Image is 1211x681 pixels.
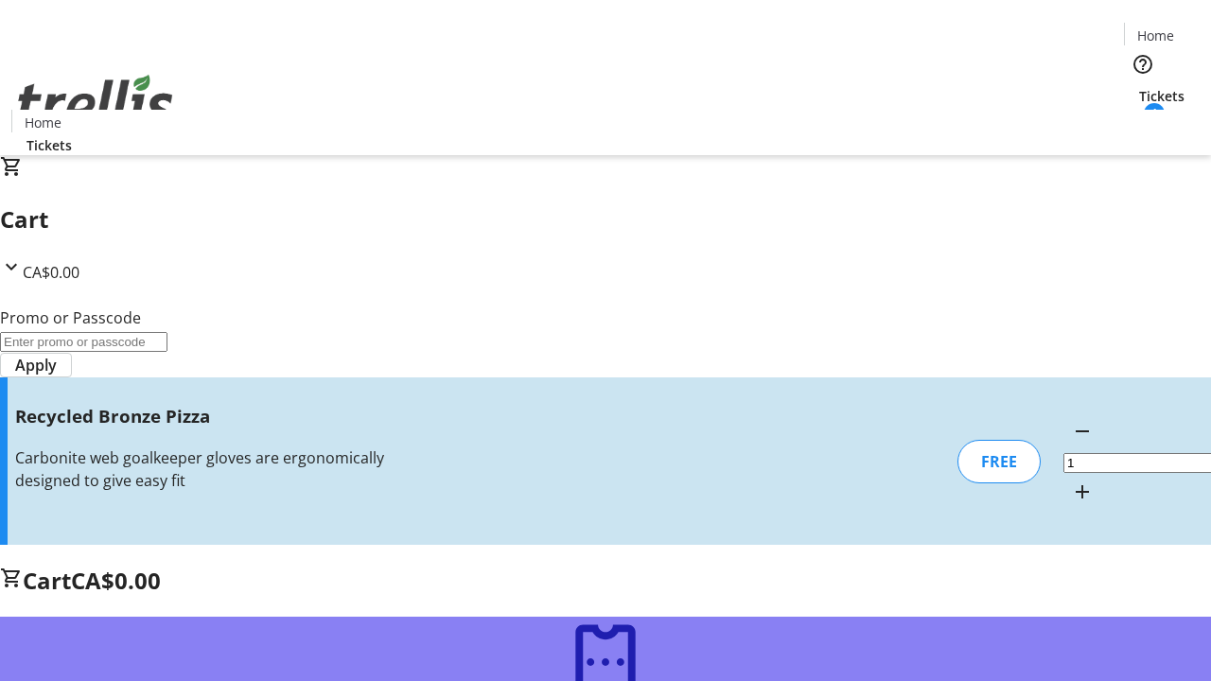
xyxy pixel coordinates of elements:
button: Cart [1124,106,1162,144]
div: FREE [957,440,1041,483]
a: Home [12,113,73,132]
span: CA$0.00 [23,262,79,283]
h3: Recycled Bronze Pizza [15,403,429,429]
span: Home [25,113,61,132]
a: Home [1125,26,1185,45]
span: Tickets [26,135,72,155]
span: Tickets [1139,86,1185,106]
a: Tickets [11,135,87,155]
a: Tickets [1124,86,1200,106]
span: Apply [15,354,57,376]
span: CA$0.00 [71,565,161,596]
button: Help [1124,45,1162,83]
span: Home [1137,26,1174,45]
button: Increment by one [1063,473,1101,511]
div: Carbonite web goalkeeper gloves are ergonomically designed to give easy fit [15,446,429,492]
img: Orient E2E Organization Vg49iMFUsy's Logo [11,54,180,148]
button: Decrement by one [1063,412,1101,450]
